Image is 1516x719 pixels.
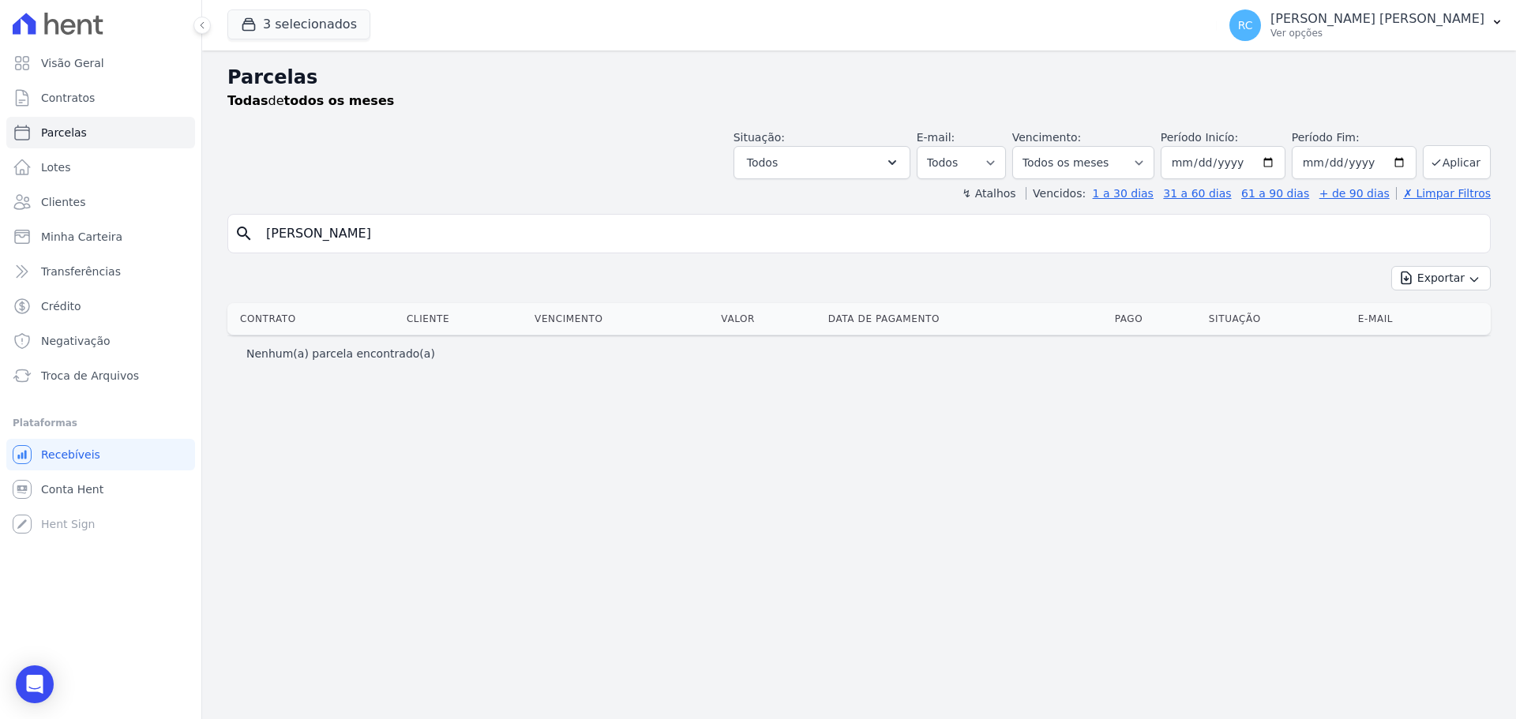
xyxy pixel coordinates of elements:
span: Contratos [41,90,95,106]
p: Nenhum(a) parcela encontrado(a) [246,346,435,361]
label: Situação: [734,131,785,144]
p: [PERSON_NAME] [PERSON_NAME] [1270,11,1484,27]
a: Negativação [6,325,195,357]
th: Pago [1109,303,1203,335]
span: Parcelas [41,125,87,140]
a: Parcelas [6,117,195,148]
a: + de 90 dias [1319,187,1390,200]
th: Contrato [227,303,400,335]
th: Cliente [400,303,528,335]
button: Exportar [1391,266,1491,290]
span: Recebíveis [41,447,100,462]
label: Vencidos: [1026,187,1086,200]
a: Minha Carteira [6,221,195,253]
span: Crédito [41,298,81,314]
button: Todos [734,146,910,179]
span: Negativação [41,333,111,349]
a: 1 a 30 dias [1093,187,1154,200]
a: ✗ Limpar Filtros [1396,187,1491,200]
a: Troca de Arquivos [6,360,195,391]
label: Período Inicío: [1161,131,1238,144]
a: Contratos [6,82,195,114]
span: RC [1238,20,1253,31]
div: Open Intercom Messenger [16,665,54,703]
span: Todos [747,153,778,172]
button: Aplicar [1423,145,1491,179]
label: E-mail: [917,131,955,144]
label: ↯ Atalhos [962,187,1015,200]
input: Buscar por nome do lote ou do cliente [257,218,1484,249]
h2: Parcelas [227,63,1491,92]
span: Troca de Arquivos [41,368,139,384]
th: E-mail [1352,303,1462,335]
button: RC [PERSON_NAME] [PERSON_NAME] Ver opções [1217,3,1516,47]
button: 3 selecionados [227,9,370,39]
span: Conta Hent [41,481,103,497]
a: Recebíveis [6,439,195,470]
a: Crédito [6,290,195,322]
a: 31 a 60 dias [1163,187,1231,200]
i: search [235,224,253,243]
span: Transferências [41,264,121,279]
span: Minha Carteira [41,229,122,245]
a: Visão Geral [6,47,195,79]
span: Clientes [41,194,85,210]
a: Transferências [6,256,195,287]
th: Situação [1203,303,1352,335]
a: Clientes [6,186,195,218]
div: Plataformas [13,414,189,433]
span: Lotes [41,159,71,175]
th: Vencimento [528,303,715,335]
strong: Todas [227,93,268,108]
span: Visão Geral [41,55,104,71]
th: Valor [715,303,821,335]
a: Conta Hent [6,474,195,505]
th: Data de Pagamento [822,303,1109,335]
strong: todos os meses [284,93,395,108]
label: Período Fim: [1292,129,1417,146]
label: Vencimento: [1012,131,1081,144]
a: Lotes [6,152,195,183]
p: Ver opções [1270,27,1484,39]
p: de [227,92,394,110]
a: 61 a 90 dias [1241,187,1309,200]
